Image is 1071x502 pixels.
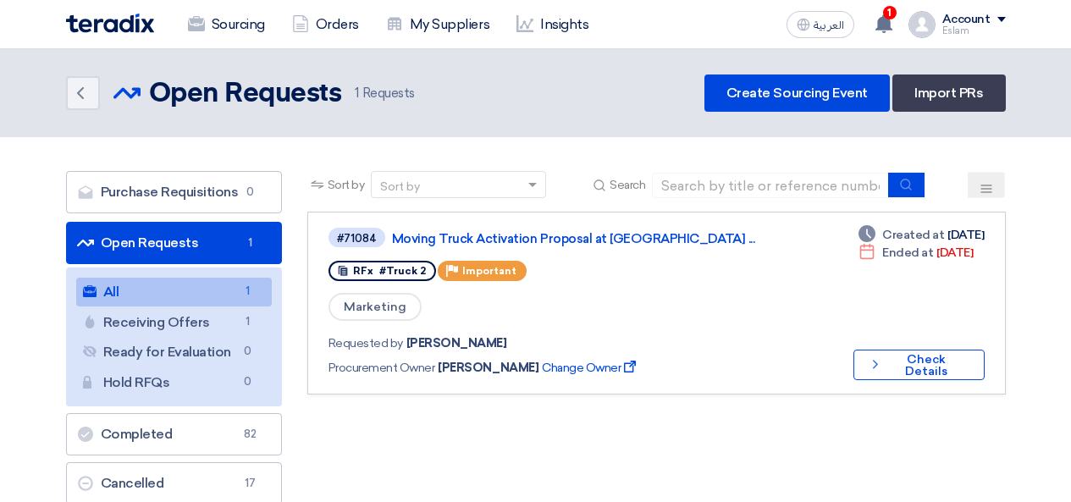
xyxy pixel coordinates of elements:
[355,84,415,103] span: Requests
[238,313,258,331] span: 1
[882,244,933,262] span: Ended at
[392,231,815,246] a: Moving Truck Activation Proposal at [GEOGRAPHIC_DATA] ...
[328,293,422,321] span: Marketing
[908,11,936,38] img: profile_test.png
[240,184,261,201] span: 0
[503,6,602,43] a: Insights
[328,359,435,377] span: Procurement Owner
[610,176,645,194] span: Search
[238,373,258,391] span: 0
[882,226,944,244] span: Created at
[76,368,272,397] a: Hold RFQs
[787,11,854,38] button: العربية
[66,14,154,33] img: Teradix logo
[373,6,503,43] a: My Suppliers
[542,359,639,377] span: Change Owner
[853,350,985,380] button: Check Details
[328,176,365,194] span: Sort by
[942,13,991,27] div: Account
[240,475,261,492] span: 17
[149,77,342,111] h2: Open Requests
[337,233,377,244] div: #71084
[462,265,516,277] span: Important
[883,6,897,19] span: 1
[240,426,261,443] span: 82
[942,26,1006,36] div: Eslam
[858,244,973,262] div: [DATE]
[66,222,282,264] a: Open Requests1
[652,173,889,198] input: Search by title or reference number
[174,6,279,43] a: Sourcing
[355,86,359,101] span: 1
[76,308,272,337] a: Receiving Offers
[76,278,272,306] a: All
[238,343,258,361] span: 0
[66,413,282,455] a: Completed82
[406,334,507,352] span: [PERSON_NAME]
[892,74,1005,112] a: Import PRs
[240,234,261,251] span: 1
[704,74,890,112] a: Create Sourcing Event
[814,19,844,31] span: العربية
[353,265,373,277] span: RFx
[438,359,538,377] span: [PERSON_NAME]
[328,334,403,352] span: Requested by
[66,171,282,213] a: Purchase Requisitions0
[858,226,984,244] div: [DATE]
[379,265,426,277] span: #Truck 2
[76,338,272,367] a: Ready for Evaluation
[238,283,258,301] span: 1
[279,6,373,43] a: Orders
[380,178,420,196] div: Sort by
